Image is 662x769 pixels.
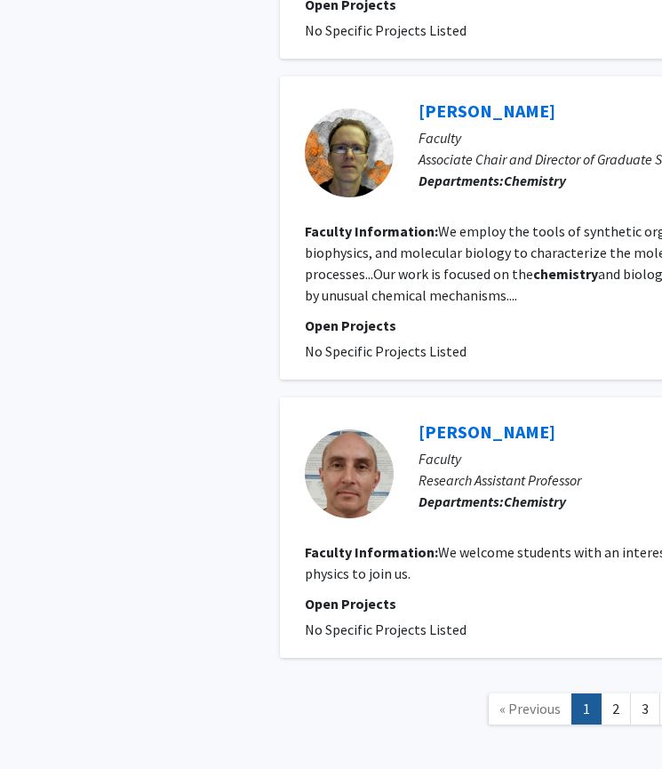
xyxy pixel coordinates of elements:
[504,172,566,189] b: Chemistry
[419,172,504,189] b: Departments:
[533,265,598,283] b: chemistry
[571,693,602,725] a: 1
[13,689,76,756] iframe: Chat
[305,342,467,360] span: No Specific Projects Listed
[630,693,660,725] a: 3
[419,493,504,510] b: Departments:
[305,543,438,561] b: Faculty Information:
[419,100,555,122] a: [PERSON_NAME]
[488,693,572,725] a: Previous Page
[305,21,467,39] span: No Specific Projects Listed
[305,222,438,240] b: Faculty Information:
[419,421,555,443] a: [PERSON_NAME]
[601,693,631,725] a: 2
[504,493,566,510] b: Chemistry
[499,700,561,717] span: « Previous
[305,621,467,638] span: No Specific Projects Listed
